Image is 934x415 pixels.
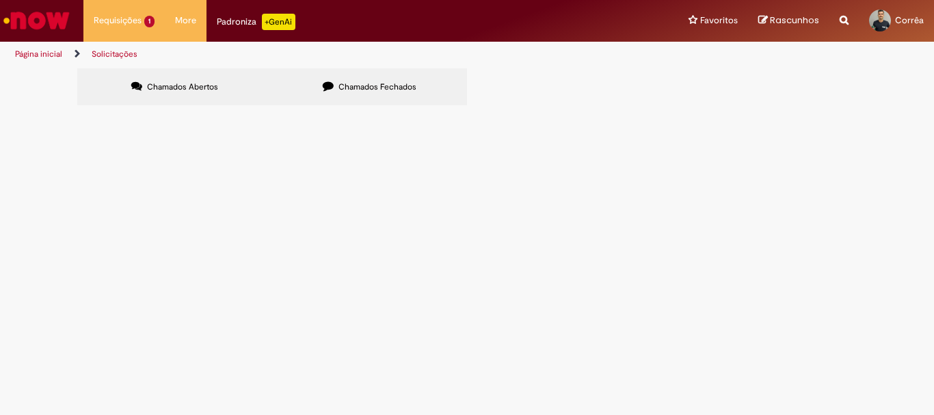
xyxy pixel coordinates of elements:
[92,49,137,59] a: Solicitações
[175,14,196,27] span: More
[262,14,295,30] p: +GenAi
[217,14,295,30] div: Padroniza
[895,14,924,26] span: Corrêa
[338,81,416,92] span: Chamados Fechados
[770,14,819,27] span: Rascunhos
[144,16,155,27] span: 1
[94,14,142,27] span: Requisições
[1,7,72,34] img: ServiceNow
[10,42,613,67] ul: Trilhas de página
[758,14,819,27] a: Rascunhos
[147,81,218,92] span: Chamados Abertos
[15,49,62,59] a: Página inicial
[700,14,738,27] span: Favoritos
